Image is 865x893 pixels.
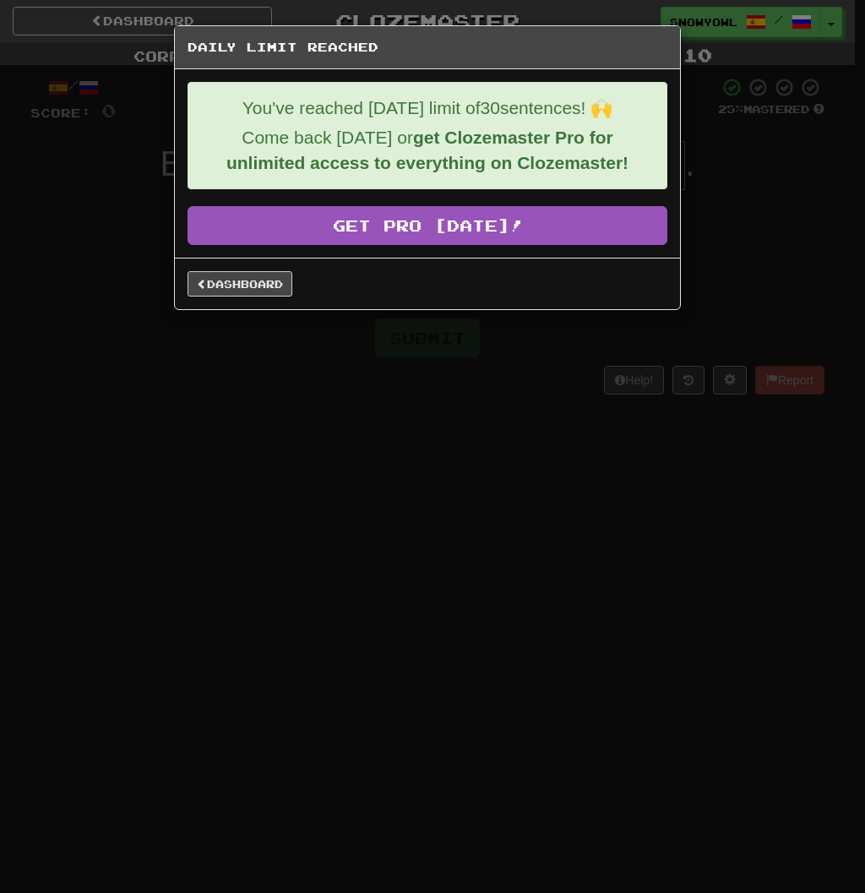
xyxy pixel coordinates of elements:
[188,206,667,245] a: Get Pro [DATE]!
[201,125,654,176] p: Come back [DATE] or
[226,128,628,172] strong: get Clozemaster Pro for unlimited access to everything on Clozemaster!
[188,39,667,56] h5: Daily Limit Reached
[188,271,292,297] a: Dashboard
[201,95,654,121] p: You've reached [DATE] limit of 30 sentences! 🙌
